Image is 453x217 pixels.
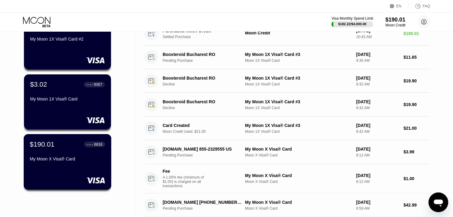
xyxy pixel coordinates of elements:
div: My Moon X Visa® Card [245,173,351,178]
div: $190.01Moon Credit [385,17,405,27]
div: Moon 1X Visa® Card [245,129,351,134]
div: My Moon X Visa® Card [245,147,351,152]
div: Card Created [163,123,242,128]
div: Boosteroid Bucharest RO [163,99,242,104]
div: My Moon 1X Visa® Card #3 [245,52,351,57]
div: ● ● ● ● [87,143,93,145]
div: Purchased Moon CreditSettled PurchaseMoon Credit[DATE]10:43 AM$190.01 [144,22,430,45]
div: Moon 1X Visa® Card [245,106,351,110]
div: Moon X Visa® Card [245,153,351,157]
div: Moon Credit [385,23,405,27]
div: Boosteroid Bucharest ROPending PurchaseMy Moon 1X Visa® Card #3Moon 1X Visa® Card[DATE]9:35 AM$11.65 [144,45,430,69]
div: Boosteroid Bucharest RO [163,76,242,81]
div: Visa Monthly Spend Limit$182.22/$4,000.00 [331,16,373,27]
div: Moon X Visa® Card [245,180,351,184]
div: Settled Purchase [163,35,249,39]
div: [DATE] [356,173,398,178]
div: 9367 [94,82,102,87]
div: Moon Credit Used: $21.00 [163,129,249,134]
div: Decline [163,106,249,110]
div: FeeA 1.00% fee (minimum of $1.00) is charged on all transactionsMy Moon X Visa® CardMoon X Visa® ... [144,164,430,193]
div: $3.99 [404,149,430,154]
div: $42.99 [404,203,430,207]
div: Moon 1X Visa® Card [245,82,351,86]
div: Boosteroid Bucharest RODeclineMy Moon 1X Visa® Card #3Moon 1X Visa® Card[DATE]9:32 AM$19.90 [144,69,430,93]
div: $19.90 [404,102,430,107]
div: 8:12 AM [356,153,398,157]
div: Pending Purchase [163,58,249,63]
div: Fee [163,169,206,174]
div: $190.01● ● ● ●6816My Moon X Visa® Card [24,134,111,189]
div: My Moon 1X Visa® Card #3 [245,123,351,128]
div: Pending Purchase [163,206,249,211]
div: $190.01 [30,140,54,148]
div: My Moon 1X Visa® Card #3 [245,76,351,81]
div: 6816 [94,142,102,146]
div: [DOMAIN_NAME] 855-2329555 US [163,147,242,152]
div: Boosteroid Bucharest RODeclineMy Moon 1X Visa® Card #3Moon 1X Visa® Card[DATE]9:32 AM$19.90 [144,93,430,116]
div: My Moon X Visa® Card [245,200,351,205]
div: [DATE] [356,99,398,104]
iframe: Button to launch messaging window [428,192,448,212]
div: My Moon 1X Visa® Card #2 [30,37,105,41]
div: [DOMAIN_NAME] [PHONE_NUMBER] CYPending PurchaseMy Moon X Visa® CardMoon X Visa® Card[DATE]6:59 AM... [144,193,430,217]
div: $3.02● ● ● ●9367My Moon 1X Visa® Card [24,74,111,129]
div: EN [390,3,408,9]
div: $182.22 / $4,000.00 [338,22,366,26]
div: 10:43 AM [356,35,398,39]
div: A 1.00% fee (minimum of $1.00) is charged on all transactions [163,175,209,188]
div: $21.00 [404,126,430,131]
div: Boosteroid Bucharest RO [163,52,242,57]
div: 9:32 AM [356,82,398,86]
div: $3.02 [30,81,47,89]
div: 9:32 AM [356,106,398,110]
div: My Moon 1X Visa® Card [30,97,105,101]
div: [DATE] [356,52,398,57]
div: $190.01 [385,17,405,23]
div: My Moon 1X Visa® Card #3 [245,99,351,104]
div: $1.49● ● ● ●8381My Moon 1X Visa® Card #2 [24,14,111,69]
div: [DATE] [356,76,398,81]
div: [DOMAIN_NAME] [PHONE_NUMBER] CY [163,200,242,205]
div: My Moon X Visa® Card [30,156,105,161]
div: [DATE] [356,147,398,152]
div: [DOMAIN_NAME] 855-2329555 USPending PurchaseMy Moon X Visa® CardMoon X Visa® Card[DATE]8:12 AM$3.99 [144,140,430,164]
div: Moon 1X Visa® Card [245,58,351,63]
div: [DATE] [356,123,398,128]
div: EN [396,4,401,8]
div: $11.65 [404,55,430,60]
div: Moon X Visa® Card [245,206,351,211]
div: Decline [163,82,249,86]
div: Card CreatedMoon Credit Used: $21.00My Moon 1X Visa® Card #3Moon 1X Visa® Card[DATE]8:42 AM$21.00 [144,116,430,140]
div: 9:35 AM [356,58,398,63]
div: Visa Monthly Spend Limit [331,16,373,21]
div: FAQ [408,3,430,9]
div: $190.01 [404,31,430,36]
div: FAQ [423,4,430,8]
div: ● ● ● ● [87,84,93,85]
div: 8:12 AM [356,180,398,184]
div: Moon Credit [245,30,351,35]
div: 6:59 AM [356,206,398,211]
div: [DATE] [356,200,398,205]
div: $19.90 [404,78,430,83]
div: $1.00 [404,176,430,181]
div: 8:42 AM [356,129,398,134]
div: Pending Purchase [163,153,249,157]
